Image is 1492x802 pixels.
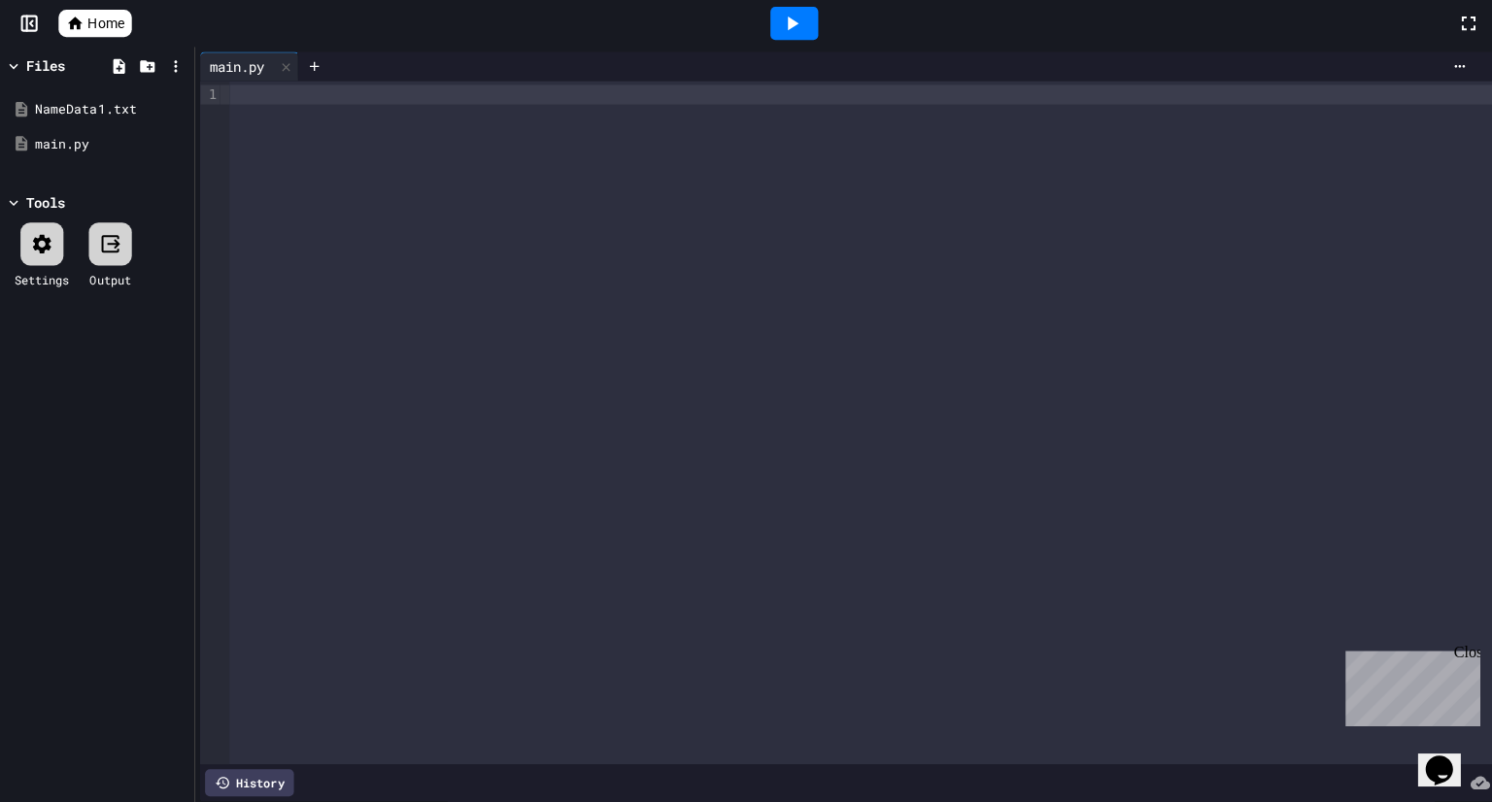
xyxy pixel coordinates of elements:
[58,10,131,37] a: Home
[35,134,186,153] div: main.py
[87,14,123,33] span: Home
[199,56,273,77] div: main.py
[1410,724,1473,783] iframe: chat widget
[15,269,69,286] div: Settings
[35,99,186,118] div: NameData1.txt
[89,269,130,286] div: Output
[204,765,292,792] div: History
[199,51,297,81] div: main.py
[26,191,65,212] div: Tools
[26,55,65,76] div: Files
[8,8,134,123] div: Chat with us now!Close
[1331,640,1473,722] iframe: To enrich screen reader interactions, please activate Accessibility in Grammarly extension settings
[199,84,219,104] div: 1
